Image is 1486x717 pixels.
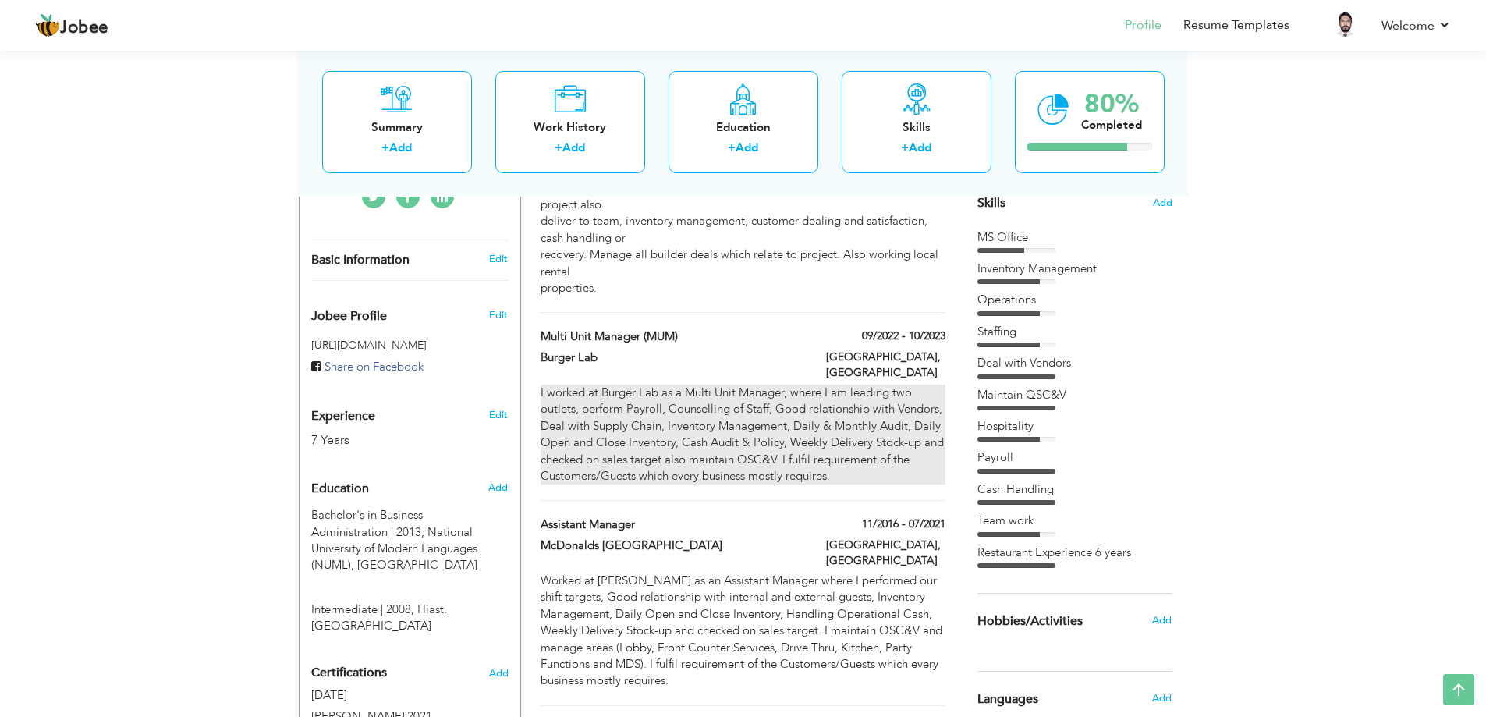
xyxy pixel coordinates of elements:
label: + [381,140,389,156]
label: Burger Lab [541,350,803,366]
div: Staffing [977,324,1172,340]
span: Hiast, [GEOGRAPHIC_DATA] [311,602,447,634]
label: [GEOGRAPHIC_DATA], [GEOGRAPHIC_DATA] [826,350,945,381]
a: Edit [489,408,508,422]
label: + [555,140,562,156]
span: Add [1152,691,1172,705]
div: Completed [1081,116,1142,133]
span: Intermediate, Hiast, 2008 [311,602,414,617]
span: Bachelor's in Business Administration, National University of Modern Languages (NUML), 2013 [311,507,424,539]
label: Assistant Manager [541,516,803,533]
div: Intermediate, 2008 [300,578,520,635]
span: National University of Modern Languages (NUML), [GEOGRAPHIC_DATA] [311,524,477,573]
span: Add [488,481,508,495]
div: Maintain QSC&V [977,387,1172,403]
label: 09/2022 - 10/2023 [862,328,945,344]
div: Payroll [977,449,1172,466]
div: Worked at [PERSON_NAME] as an Assistant Manager where I performed our shift targets, Good relatio... [541,573,945,690]
div: Bachelor's in Business Administration, 2013 [300,507,520,574]
div: Add your educational degree. [311,473,509,635]
a: Resume Templates [1183,16,1289,34]
div: Skills [854,119,979,135]
a: Add [562,140,585,155]
span: Languages [977,693,1038,707]
span: Jobee [60,20,108,37]
a: Add [909,140,931,155]
label: [GEOGRAPHIC_DATA], [GEOGRAPHIC_DATA] [826,538,945,569]
span: Basic Information [311,254,410,268]
div: I worked at Burger Lab as a Multi Unit Manager, where I am leading two outlets, perform Payroll, ... [541,385,945,485]
a: Add [736,140,758,155]
a: Profile [1125,16,1161,34]
div: Inventory Management [977,261,1172,277]
span: Certifications [311,664,387,681]
label: + [728,140,736,156]
span: Jobee Profile [311,310,387,324]
div: Team work [977,513,1172,529]
img: Profile Img [1333,12,1358,37]
div: Work History [508,119,633,135]
div: Share some of your professional and personal interests. [966,594,1184,648]
span: Add the certifications you’ve earned. [489,668,509,679]
div: Hospitality [977,418,1172,435]
span: Edit [489,308,508,322]
div: MS Office [977,229,1172,246]
a: Welcome [1381,16,1451,35]
a: Edit [489,252,508,266]
div: 80% [1081,91,1142,116]
span: Experience [311,410,375,424]
label: + [901,140,909,156]
div: Deal with Vendors [977,355,1172,371]
div: I am working as a Project Lead Officer which are located in different places in [GEOGRAPHIC_DATA]... [541,147,945,297]
label: 11/2016 - 07/2021 [862,516,945,532]
span: Add [1152,613,1172,627]
span: Skills [977,194,1005,211]
a: Add [389,140,412,155]
label: Multi Unit Manager (MUM) [541,328,803,345]
div: Summary [335,119,459,135]
span: Education [311,482,369,496]
h5: [URL][DOMAIN_NAME] [311,339,509,351]
img: jobee.io [35,13,60,38]
div: Restaurant Experience 6 years [977,545,1172,561]
div: Operations [977,292,1172,308]
div: Enhance your career by creating a custom URL for your Jobee public profile. [300,293,520,332]
div: 7 Years [311,431,472,449]
span: Share on Facebook [325,359,424,374]
div: Cash Handling [977,481,1172,498]
label: [DATE] [311,687,509,704]
a: Jobee [35,13,108,38]
div: Education [681,119,806,135]
span: Hobbies/Activities [977,615,1083,629]
span: Add [1153,196,1172,211]
label: McDonalds [GEOGRAPHIC_DATA] [541,538,803,554]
